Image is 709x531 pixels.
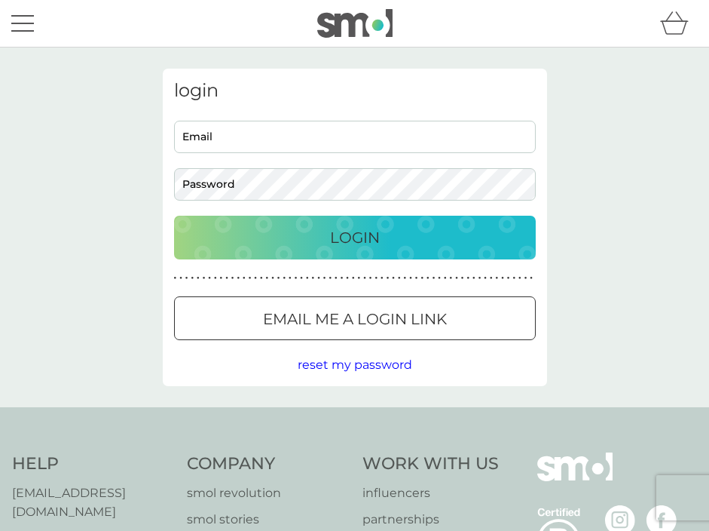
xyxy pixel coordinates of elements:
[362,510,499,529] a: partnerships
[289,275,292,282] p: ●
[260,275,263,282] p: ●
[362,483,499,503] a: influencers
[11,9,34,38] button: menu
[174,296,536,340] button: Email me a login link
[415,275,418,282] p: ●
[203,275,206,282] p: ●
[295,275,298,282] p: ●
[392,275,395,282] p: ●
[174,275,177,282] p: ●
[518,275,521,282] p: ●
[191,275,194,282] p: ●
[358,275,361,282] p: ●
[398,275,401,282] p: ●
[330,226,380,250] p: Login
[225,275,228,282] p: ●
[187,483,347,503] a: smol revolution
[455,275,458,282] p: ●
[530,275,533,282] p: ●
[438,275,441,282] p: ●
[404,275,407,282] p: ●
[187,453,347,476] h4: Company
[335,275,338,282] p: ●
[352,275,355,282] p: ●
[524,275,527,282] p: ●
[501,275,504,282] p: ●
[277,275,280,282] p: ●
[461,275,464,282] p: ●
[283,275,286,282] p: ●
[387,275,390,282] p: ●
[231,275,234,282] p: ●
[450,275,453,282] p: ●
[254,275,257,282] p: ●
[369,275,372,282] p: ●
[174,80,536,102] h3: login
[298,358,412,372] span: reset my password
[214,275,217,282] p: ●
[243,275,246,282] p: ●
[249,275,252,282] p: ●
[484,275,487,282] p: ●
[512,275,515,282] p: ●
[266,275,269,282] p: ●
[432,275,435,282] p: ●
[420,275,423,282] p: ●
[317,9,393,38] img: smol
[426,275,429,282] p: ●
[329,275,332,282] p: ●
[174,216,536,259] button: Login
[444,275,447,282] p: ●
[187,510,347,529] a: smol stories
[12,453,173,476] h4: Help
[346,275,349,282] p: ●
[507,275,510,282] p: ●
[660,8,698,38] div: basket
[271,275,274,282] p: ●
[341,275,344,282] p: ●
[490,275,493,282] p: ●
[478,275,481,282] p: ●
[312,275,315,282] p: ●
[306,275,309,282] p: ●
[263,307,447,331] p: Email me a login link
[472,275,475,282] p: ●
[363,275,366,282] p: ●
[298,355,412,375] button: reset my password
[220,275,223,282] p: ●
[237,275,240,282] p: ●
[208,275,211,282] p: ●
[362,453,499,476] h4: Work With Us
[179,275,182,282] p: ●
[300,275,303,282] p: ●
[197,275,200,282] p: ●
[537,453,613,504] img: smol
[12,483,173,522] a: [EMAIL_ADDRESS][DOMAIN_NAME]
[374,275,377,282] p: ●
[380,275,384,282] p: ●
[323,275,326,282] p: ●
[496,275,499,282] p: ●
[185,275,188,282] p: ●
[409,275,412,282] p: ●
[317,275,320,282] p: ●
[466,275,469,282] p: ●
